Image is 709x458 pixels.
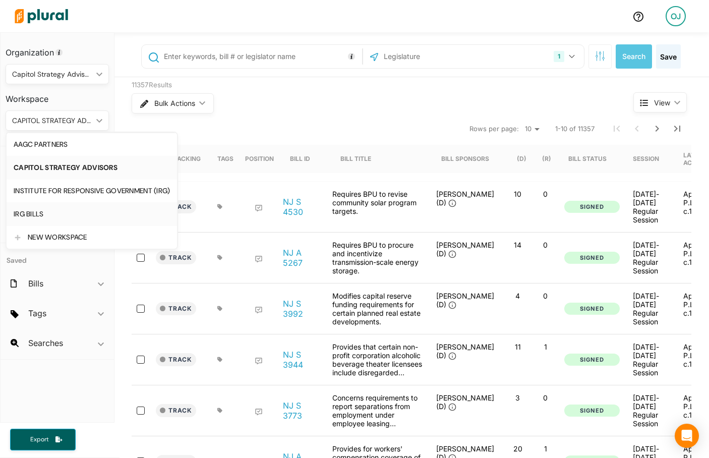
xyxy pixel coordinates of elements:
h3: Workspace [6,84,109,106]
a: OJ [658,2,694,30]
div: Tags [217,145,233,173]
div: AAGC PARTNERS [14,140,170,149]
a: NJ S 3992 [283,299,321,319]
span: [PERSON_NAME] (D) [436,190,494,207]
p: 0 [536,241,555,249]
a: NJ S 3773 [283,400,321,421]
div: Open Intercom Messenger [675,424,699,448]
button: Signed [564,252,620,264]
a: NJ S 3944 [283,350,321,370]
a: NEW WORKSPACE [7,225,177,249]
div: [DATE]-[DATE] Regular Session [633,393,667,428]
h2: Searches [28,337,63,349]
p: 4 [508,292,527,300]
p: 20 [508,444,527,453]
div: Add Position Statement [255,357,263,365]
div: Tags [217,155,233,162]
div: Bill Title [340,145,380,173]
div: Bill ID [290,145,319,173]
h2: Bills [28,278,43,289]
div: [DATE]-[DATE] Regular Session [633,292,667,326]
button: Track [156,404,196,417]
div: Requires BPU to procure and incentivize transmission-scale energy storage. [327,241,428,275]
div: Bill Title [340,155,371,162]
div: Session [633,145,668,173]
span: Search Filters [595,51,605,60]
p: 0 [536,190,555,198]
div: Bill Sponsors [441,145,489,173]
span: Bulk Actions [154,100,195,107]
button: Previous Page [627,119,647,139]
div: Bill Status [568,145,616,173]
div: Add tags [217,204,223,210]
div: [DATE]-[DATE] Regular Session [633,241,667,275]
input: select-row-state-nj-221-a5267 [137,254,145,262]
input: select-row-state-nj-221-s3773 [137,407,145,415]
button: Next Page [647,119,667,139]
div: Session [633,155,659,162]
div: Add Position Statement [255,408,263,416]
button: Search [616,44,652,69]
p: 11 [508,342,527,351]
div: OJ [666,6,686,26]
span: [PERSON_NAME] (D) [436,342,494,360]
a: IRG BILLS [7,202,177,225]
div: Provides that certain non-profit corporation alcoholic beverage theater licensees include disrega... [327,342,428,377]
span: [PERSON_NAME] (D) [436,241,494,258]
div: Position [245,145,274,173]
span: Export [23,435,55,444]
div: Add Position Statement [255,204,263,212]
button: First Page [607,119,627,139]
a: NJ A 5267 [283,248,321,268]
div: Add tags [217,306,223,312]
div: Add tags [217,357,223,363]
div: INSTITUTE FOR RESPONSIVE GOVERNMENT (IRG) [14,187,170,195]
div: Concerns requirements to report separations from employment under employee leasing agreements. [327,393,428,428]
button: Signed [564,201,620,213]
div: (R) [542,155,551,162]
div: Capitol Strategy Advisors [12,69,92,80]
p: 0 [536,393,555,402]
div: Tooltip anchor [347,52,356,61]
button: Track [156,353,196,366]
span: [PERSON_NAME] (D) [436,292,494,309]
div: Add tags [217,408,223,414]
button: Signed [564,354,620,366]
a: INSTITUTE FOR RESPONSIVE GOVERNMENT (IRG) [7,179,177,202]
a: AAGC PARTNERS [7,133,177,156]
div: CAPITOL STRATEGY ADVISORS [12,116,92,126]
h2: Tags [28,308,46,319]
button: Last Page [667,119,687,139]
button: Track [156,302,196,315]
button: 1 [550,47,581,66]
button: Save [656,44,681,69]
div: [DATE]-[DATE] Regular Session [633,342,667,377]
div: Position [245,155,274,162]
span: 1-10 of 11357 [555,124,595,134]
span: Rows per page: [469,124,519,134]
button: Signed [564,405,620,417]
div: Bill Status [568,155,607,162]
div: (R) [542,145,551,173]
button: Bulk Actions [132,93,214,113]
button: Export [10,429,76,450]
button: Track [156,251,196,264]
div: IRG BILLS [14,210,170,218]
h3: Organization [6,38,109,60]
a: NJ S 4530 [283,197,321,217]
div: Modifies capital reserve funding requirements for certain planned real estate developments. [327,292,428,326]
div: Bill ID [290,155,310,162]
p: 1 [536,342,555,351]
div: Add Position Statement [255,306,263,314]
div: Bill Sponsors [441,155,489,162]
div: (D) [517,145,526,173]
p: 3 [508,393,527,402]
div: Add Position Statement [255,255,263,263]
input: select-row-state-nj-221-s3992 [137,305,145,313]
div: 1 [554,51,564,62]
span: View [654,97,670,108]
div: Tooltip anchor [54,48,64,57]
div: [DATE]-[DATE] Regular Session [633,190,667,224]
div: NEW WORKSPACE [28,233,170,242]
input: Enter keywords, bill # or legislator name [163,47,360,66]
